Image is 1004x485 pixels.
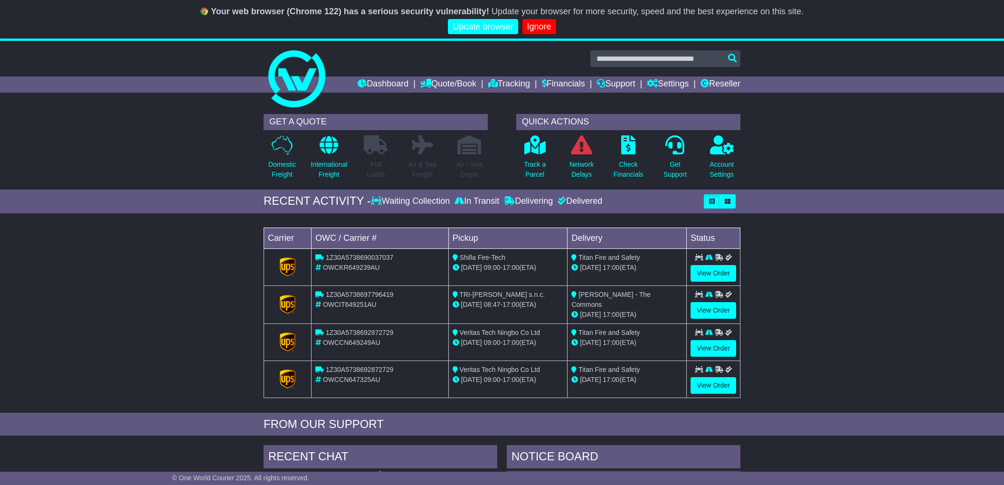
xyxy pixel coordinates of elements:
div: (ETA) [571,263,682,273]
a: Dashboard [358,76,408,93]
div: - (ETA) [453,263,564,273]
p: Track a Parcel [524,160,546,180]
span: 1Z30A5738692872729 [326,366,393,373]
span: 1Z30A5738697796419 [326,291,393,298]
span: [PERSON_NAME] - The Commons [571,291,650,308]
div: RECENT ACTIVITY - [264,194,371,208]
div: (ETA) [571,375,682,385]
span: 09:00 [484,339,501,346]
span: Shilla Fire-Tech [460,254,505,261]
div: - (ETA) [453,300,564,310]
a: GetSupport [663,135,687,185]
span: 17:00 [603,264,619,271]
span: [DATE] [580,264,601,271]
div: (ETA) [571,310,682,320]
a: CheckFinancials [613,135,644,185]
p: Network Delays [569,160,594,180]
p: International Freight [311,160,347,180]
a: Reseller [701,76,740,93]
a: InternationalFreight [310,135,348,185]
span: 1Z30A5738692872729 [326,329,393,336]
span: 17:00 [502,264,519,271]
div: (ETA) [571,338,682,348]
p: Air & Sea Freight [408,160,436,180]
div: - (ETA) [453,375,564,385]
p: Full Loads [364,160,388,180]
div: - (ETA) [453,338,564,348]
span: 1Z30A5738690037037 [326,254,393,261]
span: Veritas Tech Ningbo Co Ltd [460,366,540,373]
span: [DATE] [580,376,601,383]
img: GetCarrierServiceLogo [280,257,296,276]
span: 09:00 [484,376,501,383]
span: © One World Courier 2025. All rights reserved. [172,474,309,482]
a: Tracking [488,76,530,93]
span: [DATE] [580,311,601,318]
td: Status [687,228,740,248]
span: TRI-[PERSON_NAME] s.n.c. [459,291,545,298]
span: OWCCN647325AU [323,376,380,383]
div: Delivering [502,196,555,207]
a: View Order [691,340,736,357]
a: View Order [691,377,736,394]
td: Carrier [264,228,312,248]
b: Your web browser (Chrome 122) has a serious security vulnerability! [211,7,489,16]
a: AccountSettings [710,135,735,185]
div: FROM OUR SUPPORT [264,418,740,431]
span: 17:00 [502,376,519,383]
a: NetworkDelays [569,135,594,185]
span: Titan Fire and Safety [578,366,640,373]
div: RECENT CHAT [264,445,497,471]
span: OWCKR649239AU [323,264,380,271]
span: Veritas Tech Ningbo Co Ltd [460,329,540,336]
span: 17:00 [603,311,619,318]
span: 17:00 [502,339,519,346]
p: Get Support [663,160,687,180]
a: View Order [691,265,736,282]
div: QUICK ACTIONS [516,114,740,130]
a: Financials [542,76,585,93]
div: Waiting Collection [371,196,452,207]
a: Track aParcel [523,135,546,185]
a: Update browser [448,19,518,35]
span: [DATE] [580,339,601,346]
a: Support [597,76,635,93]
a: Ignore [522,19,556,35]
a: Quote/Book [420,76,476,93]
span: OWCIT649251AU [323,301,377,308]
span: 09:00 [484,264,501,271]
span: [DATE] [461,301,482,308]
td: Delivery [568,228,687,248]
span: [DATE] [461,376,482,383]
img: GetCarrierServiceLogo [280,333,296,352]
td: OWC / Carrier # [312,228,449,248]
span: Titan Fire and Safety [578,329,640,336]
div: GET A QUOTE [264,114,488,130]
img: GetCarrierServiceLogo [280,370,296,389]
div: In Transit [452,196,502,207]
div: Delivered [555,196,602,207]
p: Air / Sea Depot [456,160,482,180]
a: Settings [647,76,689,93]
img: GetCarrierServiceLogo [280,295,296,314]
a: View Order [691,302,736,319]
span: Titan Fire and Safety [578,254,640,261]
div: NOTICE BOARD [507,445,740,471]
span: 17:00 [502,301,519,308]
p: Account Settings [710,160,734,180]
span: 17:00 [603,339,619,346]
a: DomesticFreight [268,135,296,185]
span: [DATE] [461,264,482,271]
p: Check Financials [614,160,644,180]
td: Pickup [448,228,568,248]
span: 17:00 [603,376,619,383]
span: Update your browser for more security, speed and the best experience on this site. [492,7,804,16]
span: OWCCN649249AU [323,339,380,346]
span: [DATE] [461,339,482,346]
span: 08:47 [484,301,501,308]
p: Domestic Freight [268,160,296,180]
